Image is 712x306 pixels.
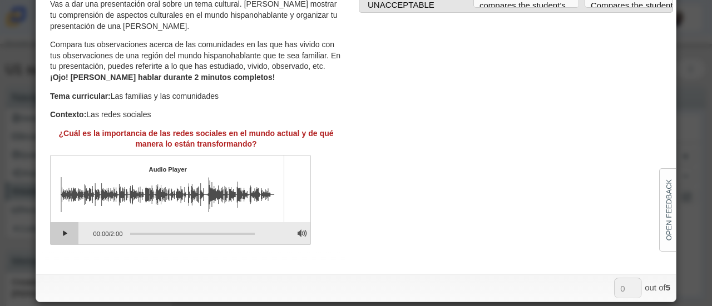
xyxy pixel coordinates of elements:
img: view [61,177,275,212]
b: 5 [666,283,670,292]
span: / [109,230,111,238]
strong: Contexto: [50,109,86,119]
span: 2:00 [111,230,123,238]
p: Compara tus observaciones acerca de las comunidades en las que has vivido con tus observaciones d... [50,39,342,83]
a: Open Feedback [659,168,676,252]
div: out of [645,278,670,297]
strong: Tema curricular: [50,91,111,101]
span: 00:00 [93,230,109,238]
b: ¿Cuál es la importancia de las redes sociales en el mundo actual y de qué manera lo están transfo... [58,128,333,149]
button: Adjust Volume [293,222,310,244]
p: Las familias y las comunidades [50,91,342,102]
p: Las redes sociales [50,109,342,121]
div: Audio Player [149,165,187,174]
b: ¡Ojo! [PERSON_NAME] hablar durante 2 minutos completos! [50,72,275,82]
div: Progress [130,233,255,235]
button: Play [51,222,78,244]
